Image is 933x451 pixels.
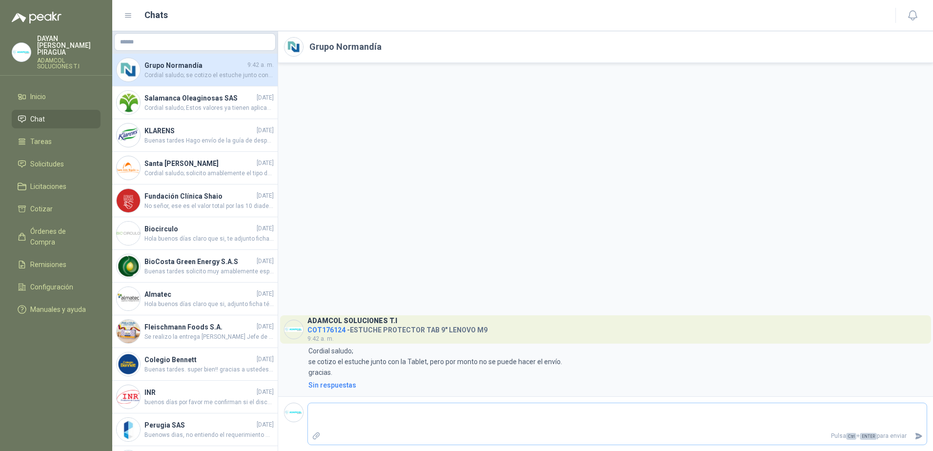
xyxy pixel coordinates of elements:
img: Company Logo [117,385,140,409]
a: Company LogoFleischmann Foods S.A.[DATE]Se realizo la entrega [PERSON_NAME] Jefe de recursos huma... [112,315,278,348]
img: Company Logo [117,320,140,343]
span: Cordial saludo; se cotizo el estuche junto con la Tablet, pero por monto no se puede hacer el env... [144,71,274,80]
h4: BioCosta Green Energy S.A.S [144,256,255,267]
span: ENTER [860,433,877,440]
img: Company Logo [117,123,140,147]
span: Solicitudes [30,159,64,169]
h4: Colegio Bennett [144,354,255,365]
p: Pulsa + para enviar [325,428,911,445]
a: Company LogoGrupo Normandía9:42 a. m.Cordial saludo; se cotizo el estuche junto con la Tablet, pe... [112,54,278,86]
span: [DATE] [257,257,274,266]
img: Company Logo [284,38,303,56]
a: Inicio [12,87,101,106]
h4: Salamanca Oleaginosas SAS [144,93,255,103]
img: Company Logo [12,43,31,61]
span: Órdenes de Compra [30,226,91,247]
span: Ctrl [846,433,856,440]
span: No señor, ese es el valor total por las 10 diademas, el valor unitario por cada diadema es de $76... [144,202,274,211]
span: Cordial saludo; Estos valores ya tienen aplicado el descuento ambiental por dar tu batería dañada... [144,103,274,113]
span: 9:42 a. m. [307,335,334,342]
label: Adjuntar archivos [308,428,325,445]
span: Buenows dias, no entiendo el requerimiento me puede rectificar [144,430,274,440]
a: Company LogoKLARENS[DATE]Buenas tardes Hago envío de la guía de despacho. quedo atenta. [112,119,278,152]
a: Company LogoColegio Bennett[DATE]Buenas tardes. super bien!! gracias a ustedes por la paciencia. [112,348,278,381]
p: ADAMCOL SOLUCIONES T.I [37,58,101,69]
span: [DATE] [257,191,274,201]
span: Buenas tardes. super bien!! gracias a ustedes por la paciencia. [144,365,274,374]
h2: Grupo Normandía [309,40,382,54]
span: [DATE] [257,224,274,233]
span: [DATE] [257,388,274,397]
span: Cotizar [30,204,53,214]
h4: Santa [PERSON_NAME] [144,158,255,169]
img: Company Logo [117,189,140,212]
p: DAYAN [PERSON_NAME] PIRAGUA [37,35,101,56]
a: Company LogoINR[DATE]buenos días por favor me confirman si el disco duro sata 2.5 es el que se re... [112,381,278,413]
a: Licitaciones [12,177,101,196]
span: [DATE] [257,126,274,135]
span: COT176124 [307,326,345,334]
button: Enviar [911,428,927,445]
a: Company LogoBiocirculo[DATE]Hola buenos días claro que si, te adjunto ficha técnica. quedo atenta... [112,217,278,250]
div: Sin respuestas [308,380,356,390]
img: Company Logo [284,403,303,422]
span: Buenas tardes solicito muy amablemente especificaciones técnicas del portátil, ya que no se entie... [144,267,274,276]
img: Company Logo [117,254,140,278]
h3: ADAMCOL SOLUCIONES T.I [307,318,397,324]
span: [DATE] [257,355,274,364]
span: Tareas [30,136,52,147]
a: Configuración [12,278,101,296]
h4: Biocirculo [144,224,255,234]
span: Licitaciones [30,181,66,192]
a: Chat [12,110,101,128]
span: buenos días por favor me confirman si el disco duro sata 2.5 es el que se remplaza por el mecánic... [144,398,274,407]
span: Hola buenos días claro que si, te adjunto ficha técnica. quedo atenta a cualquier cosa [144,234,274,244]
img: Company Logo [117,58,140,82]
a: Company LogoSalamanca Oleaginosas SAS[DATE]Cordial saludo; Estos valores ya tienen aplicado el de... [112,86,278,119]
h4: Grupo Normandía [144,60,245,71]
a: Company LogoAlmatec[DATE]Hola buenos días claro que si, adjunto ficha técnica del producto ofreci... [112,283,278,315]
span: [DATE] [257,159,274,168]
a: Tareas [12,132,101,151]
h4: Perugia SAS [144,420,255,430]
a: Company LogoFundación Clínica Shaio[DATE]No señor, ese es el valor total por las 10 diademas, el ... [112,184,278,217]
span: Buenas tardes Hago envío de la guía de despacho. quedo atenta. [144,136,274,145]
span: Inicio [30,91,46,102]
span: Hola buenos días claro que si, adjunto ficha técnica del producto ofrecido. quedo atenta a cualqu... [144,300,274,309]
span: [DATE] [257,289,274,299]
a: Company LogoBioCosta Green Energy S.A.S[DATE]Buenas tardes solicito muy amablemente especificacio... [112,250,278,283]
span: Cordial saludo; solicito amablemente el tipo de frecuencia, si es UHF o VHF por favor. Quedo aten... [144,169,274,178]
a: Company LogoPerugia SAS[DATE]Buenows dias, no entiendo el requerimiento me puede rectificar [112,413,278,446]
span: [DATE] [257,420,274,430]
p: Cordial saludo; se cotizo el estuche junto con la Tablet, pero por monto no se puede hacer el env... [308,346,562,378]
h1: Chats [144,8,168,22]
img: Company Logo [117,91,140,114]
span: [DATE] [257,322,274,331]
span: Se realizo la entrega [PERSON_NAME] Jefe de recursos humanos, gracias [144,332,274,342]
a: Company LogoSanta [PERSON_NAME][DATE]Cordial saludo; solicito amablemente el tipo de frecuencia, ... [112,152,278,184]
span: 9:42 a. m. [247,61,274,70]
a: Sin respuestas [306,380,927,390]
span: Chat [30,114,45,124]
span: Remisiones [30,259,66,270]
img: Company Logo [117,352,140,376]
img: Company Logo [117,222,140,245]
h4: Fleischmann Foods S.A. [144,322,255,332]
a: Cotizar [12,200,101,218]
img: Company Logo [117,418,140,441]
h4: INR [144,387,255,398]
a: Manuales y ayuda [12,300,101,319]
span: Configuración [30,282,73,292]
span: Manuales y ayuda [30,304,86,315]
h4: Almatec [144,289,255,300]
h4: KLARENS [144,125,255,136]
h4: Fundación Clínica Shaio [144,191,255,202]
img: Logo peakr [12,12,61,23]
span: [DATE] [257,93,274,102]
img: Company Logo [117,156,140,180]
h4: - ESTUCHE PROTECTOR TAB 9" LENOVO M9 [307,324,487,333]
a: Remisiones [12,255,101,274]
img: Company Logo [117,287,140,310]
img: Company Logo [284,320,303,339]
a: Solicitudes [12,155,101,173]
